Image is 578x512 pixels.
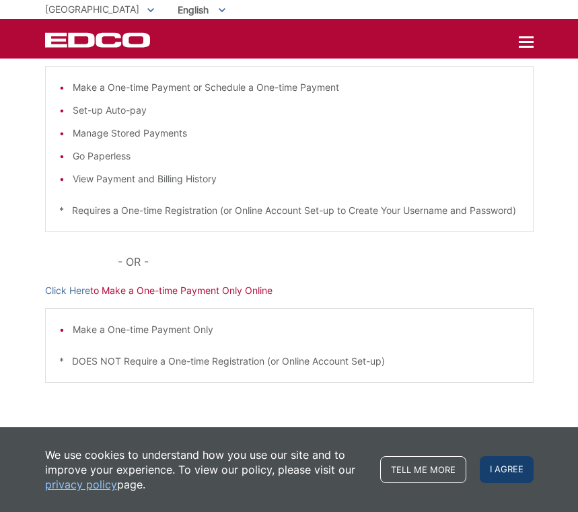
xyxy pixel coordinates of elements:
li: Make a One-time Payment or Schedule a One-time Payment [73,80,519,95]
p: * Requires a One-time Registration (or Online Account Set-up to Create Your Username and Password) [59,203,519,218]
a: Tell me more [380,456,466,483]
li: Make a One-time Payment Only [73,322,519,337]
li: Manage Stored Payments [73,126,519,141]
span: [GEOGRAPHIC_DATA] [45,3,139,15]
span: I agree [480,456,534,483]
li: Set-up Auto-pay [73,103,519,118]
li: Go Paperless [73,149,519,163]
li: View Payment and Billing History [73,172,519,186]
p: - OR - [118,252,533,271]
a: Click Here [45,283,90,298]
a: privacy policy [45,477,117,492]
p: * DOES NOT Require a One-time Registration (or Online Account Set-up) [59,354,519,369]
p: We use cookies to understand how you use our site and to improve your experience. To view our pol... [45,447,367,492]
p: to Make a One-time Payment Only Online [45,283,534,298]
a: EDCD logo. Return to the homepage. [45,32,152,48]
